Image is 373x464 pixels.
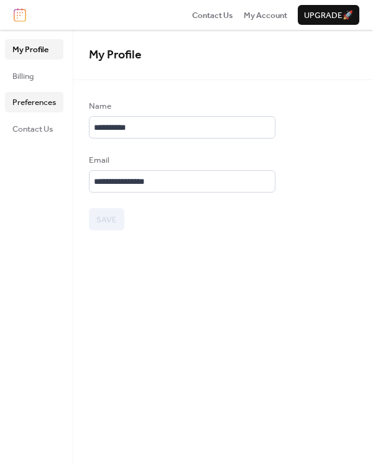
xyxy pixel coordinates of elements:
button: Upgrade🚀 [298,5,359,25]
a: Contact Us [5,119,63,139]
a: My Account [244,9,287,21]
div: Name [89,100,273,112]
div: Email [89,154,273,166]
span: Preferences [12,96,56,109]
a: Billing [5,66,63,86]
span: Contact Us [12,123,53,135]
span: Contact Us [192,9,233,22]
a: Contact Us [192,9,233,21]
span: My Account [244,9,287,22]
span: My Profile [89,43,142,66]
a: My Profile [5,39,63,59]
span: Billing [12,70,34,83]
span: My Profile [12,43,48,56]
img: logo [14,8,26,22]
span: Upgrade 🚀 [304,9,353,22]
a: Preferences [5,92,63,112]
